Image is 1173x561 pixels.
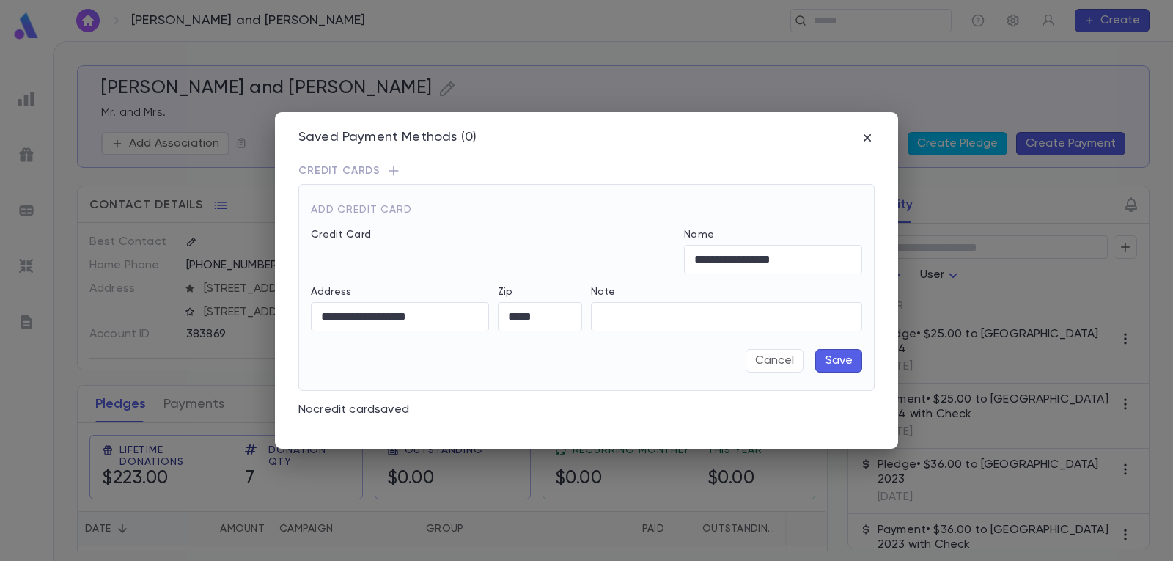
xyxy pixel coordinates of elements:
span: Credit Cards [298,165,380,177]
p: No credit card saved [298,403,875,417]
label: Zip [498,286,512,298]
label: Address [311,286,351,298]
div: Saved Payment Methods (0) [298,130,477,146]
button: Cancel [746,349,804,373]
p: Credit Card [311,229,675,241]
label: Name [684,229,714,241]
button: Save [815,349,862,373]
label: Note [591,286,616,298]
span: Add Credit Card [311,205,412,215]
